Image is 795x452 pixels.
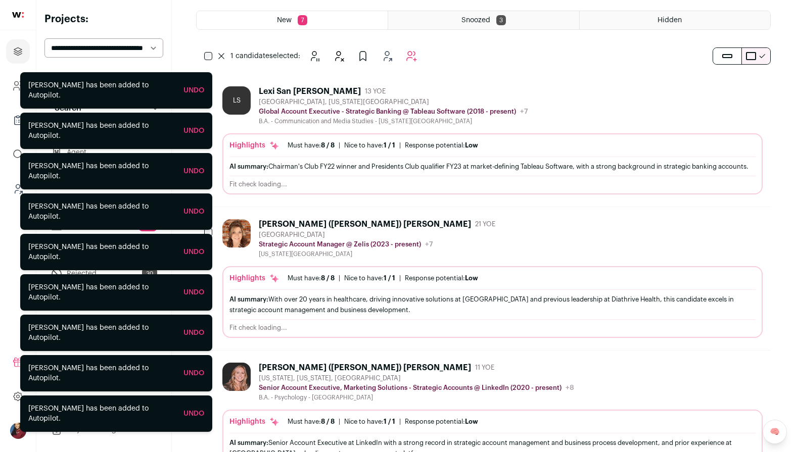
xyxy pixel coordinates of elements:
[6,39,30,64] a: Projects
[288,274,335,282] div: Must have:
[425,241,433,248] span: +7
[288,418,478,426] ul: | |
[344,274,395,282] div: Nice to have:
[377,46,397,66] button: Add to Shortlist
[230,53,269,60] span: 1 candidate
[401,46,422,66] button: Add to Autopilot
[566,384,574,391] span: +8
[259,231,499,239] div: [GEOGRAPHIC_DATA]
[475,364,494,372] span: 11 YOE
[229,324,756,332] div: Fit check loading...
[496,15,506,25] span: 3
[183,370,204,377] a: Undo
[28,404,175,424] div: [PERSON_NAME] has been added to Autopilot.
[183,410,204,417] a: Undo
[28,80,175,101] div: [PERSON_NAME] has been added to Autopilot.
[222,219,251,247] img: f70aa7c6a0389c4183e7df4618f19ec199f908891f48b49df8f75673fd1be748
[405,141,478,149] div: Response potential:
[259,98,528,106] div: [GEOGRAPHIC_DATA], [US_STATE][GEOGRAPHIC_DATA]
[229,161,756,172] div: Chairman's Club FY22 winner and Presidents Club qualifier FY23 at market-defining Tableau Softwar...
[384,275,395,281] span: 1 / 1
[520,108,528,115] span: +7
[405,274,478,282] div: Response potential:
[229,294,756,315] div: With over 20 years in healthcare, driving innovative solutions at [GEOGRAPHIC_DATA] and previous ...
[388,11,579,29] a: Snoozed 3
[259,250,499,258] div: [US_STATE][GEOGRAPHIC_DATA]
[28,121,175,141] div: [PERSON_NAME] has been added to Autopilot.
[230,51,300,61] span: selected:
[461,17,490,24] span: Snoozed
[353,46,373,66] button: Add to Prospects
[405,418,478,426] div: Response potential:
[183,329,204,336] a: Undo
[384,418,395,425] span: 1 / 1
[344,418,395,426] div: Nice to have:
[321,275,335,281] span: 8 / 8
[304,46,324,66] button: Snooze
[28,363,175,383] div: [PERSON_NAME] has been added to Autopilot.
[183,168,204,175] a: Undo
[183,127,204,134] a: Undo
[465,275,478,281] span: Low
[229,296,268,303] span: AI summary:
[277,17,292,24] span: New
[183,289,204,296] a: Undo
[222,363,251,391] img: 04083ecd0897382610abf3ee7392e295839db83dc5eb8e2be7f8111357c685a2
[229,439,268,446] span: AI summary:
[6,108,30,132] a: Company Lists
[10,423,26,439] button: Open dropdown
[222,86,763,194] a: LS Lexi San [PERSON_NAME] 13 YOE [GEOGRAPHIC_DATA], [US_STATE][GEOGRAPHIC_DATA] Global Account Ex...
[288,274,478,282] ul: | |
[329,46,349,66] button: Hide
[183,208,204,215] a: Undo
[288,141,335,149] div: Must have:
[475,220,495,228] span: 21 YOE
[28,282,175,303] div: [PERSON_NAME] has been added to Autopilot.
[763,420,787,444] a: 🧠
[28,202,175,222] div: [PERSON_NAME] has been added to Autopilot.
[465,418,478,425] span: Low
[580,11,770,29] a: Hidden
[183,87,204,94] a: Undo
[344,141,395,149] div: Nice to have:
[321,142,335,148] span: 8 / 8
[384,142,395,148] span: 1 / 1
[259,86,361,96] div: Lexi San [PERSON_NAME]
[229,273,279,283] div: Highlights
[44,70,163,90] button: Autopilot
[229,140,279,150] div: Highlights
[6,177,30,201] a: Leads (Backoffice)
[259,384,562,392] p: Senior Account Executive, Marketing Solutions - Strategic Accounts @ LinkedIn (2020 - present)
[183,248,204,256] a: Undo
[28,323,175,343] div: [PERSON_NAME] has been added to Autopilot.
[6,74,30,98] a: Company and ATS Settings
[222,219,763,338] a: [PERSON_NAME] ([PERSON_NAME]) [PERSON_NAME] 21 YOE [GEOGRAPHIC_DATA] Strategic Account Manager @ ...
[288,418,335,426] div: Must have:
[259,374,574,382] div: [US_STATE], [US_STATE], [GEOGRAPHIC_DATA]
[229,180,756,188] div: Fit check loading...
[28,161,175,181] div: [PERSON_NAME] has been added to Autopilot.
[259,363,471,373] div: [PERSON_NAME] ([PERSON_NAME]) [PERSON_NAME]
[259,393,574,401] div: B.A. - Psychology - [GEOGRAPHIC_DATA]
[229,163,268,170] span: AI summary:
[321,418,335,425] span: 8 / 8
[658,17,682,24] span: Hidden
[28,242,175,262] div: [PERSON_NAME] has been added to Autopilot.
[44,12,163,26] h2: Projects:
[10,423,26,439] img: 10010497-medium_jpg
[298,15,307,25] span: 7
[259,240,421,248] p: Strategic Account Manager @ Zelis (2023 - present)
[365,87,386,95] span: 13 YOE
[222,86,251,115] div: LS
[12,12,24,18] img: wellfound-shorthand-0d5821cbd27db2630d0214b213865d53afaa358527fdda9d0ea32b1df1b89c2c.svg
[259,219,471,229] div: [PERSON_NAME] ([PERSON_NAME]) [PERSON_NAME]
[465,142,478,148] span: Low
[288,141,478,149] ul: | |
[259,108,516,116] p: Global Account Executive - Strategic Banking @ Tableau Software (2018 - present)
[229,417,279,427] div: Highlights
[259,117,528,125] div: B.A. - Communication and Media Studies - [US_STATE][GEOGRAPHIC_DATA]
